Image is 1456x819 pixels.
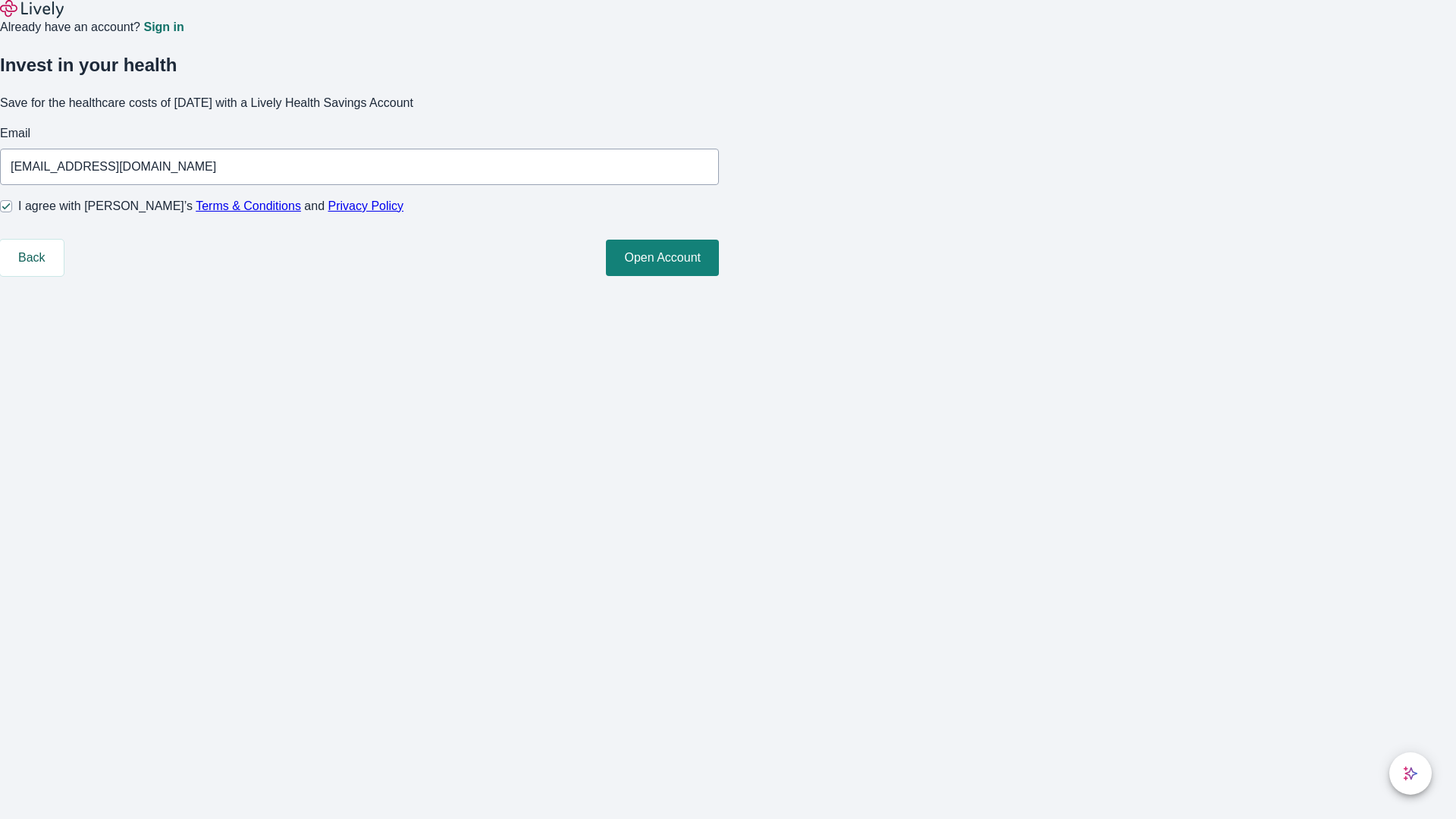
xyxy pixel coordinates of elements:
a: Privacy Policy [328,199,404,212]
button: Open Account [606,240,719,276]
a: Terms & Conditions [196,199,301,212]
a: Sign in [143,21,184,33]
span: I agree with [PERSON_NAME]’s and [18,197,403,215]
button: chat [1389,752,1432,795]
svg: Lively AI Assistant [1403,766,1418,781]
